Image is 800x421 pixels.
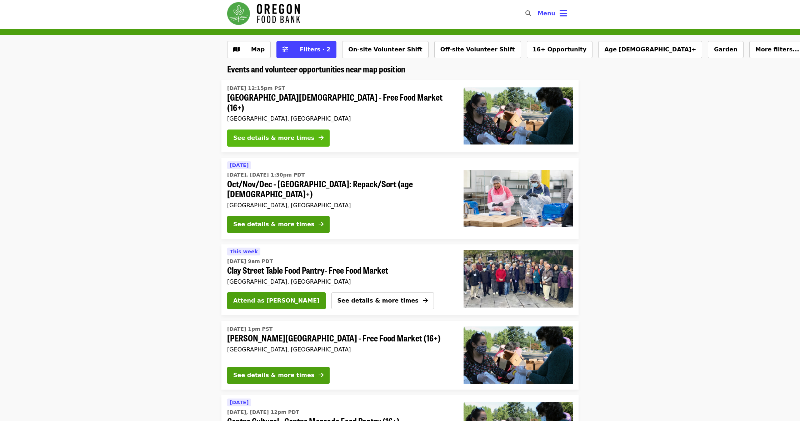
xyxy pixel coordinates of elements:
time: [DATE] 1pm PST [227,325,272,333]
div: See details & more times [233,371,314,380]
img: Clay Street Table Food Pantry- Free Food Market organized by Oregon Food Bank [464,250,573,307]
button: Off-site Volunteer Shift [434,41,521,58]
span: Attend as [PERSON_NAME] [233,296,320,305]
i: arrow-right icon [319,135,324,141]
span: This week [230,249,258,254]
input: Search [535,5,541,22]
time: [DATE] 12:15pm PST [227,85,285,92]
i: sliders-h icon [282,46,288,53]
time: [DATE], [DATE] 1:30pm PDT [227,171,305,179]
span: See details & more times [337,297,419,304]
img: Sitton Elementary - Free Food Market (16+) organized by Oregon Food Bank [464,326,573,384]
div: [GEOGRAPHIC_DATA], [GEOGRAPHIC_DATA] [227,278,446,285]
a: See details for "Oct/Nov/Dec - Beaverton: Repack/Sort (age 10+)" [221,158,579,239]
i: search icon [525,10,531,17]
img: Oct/Nov/Dec - Beaverton: Repack/Sort (age 10+) organized by Oregon Food Bank [464,170,573,227]
div: [GEOGRAPHIC_DATA], [GEOGRAPHIC_DATA] [227,115,452,122]
button: Show map view [227,41,271,58]
span: Map [251,46,265,53]
span: Clay Street Table Food Pantry- Free Food Market [227,265,446,275]
button: See details & more times [227,130,330,147]
button: Garden [708,41,744,58]
a: See details for "Beaverton First United Methodist Church - Free Food Market (16+)" [221,80,579,152]
span: [DATE] [230,400,249,405]
img: Beaverton First United Methodist Church - Free Food Market (16+) organized by Oregon Food Bank [464,87,573,144]
img: Oregon Food Bank - Home [227,2,300,25]
span: More filters... [755,46,799,53]
span: [PERSON_NAME][GEOGRAPHIC_DATA] - Free Food Market (16+) [227,333,452,343]
i: map icon [233,46,240,53]
button: Attend as [PERSON_NAME] [227,292,326,309]
button: On-site Volunteer Shift [342,41,428,58]
i: arrow-right icon [319,372,324,379]
span: [DATE] [230,162,249,168]
button: Toggle account menu [532,5,573,22]
button: Age [DEMOGRAPHIC_DATA]+ [598,41,702,58]
span: Events and volunteer opportunities near map position [227,62,405,75]
i: arrow-right icon [319,221,324,228]
a: See details for "Clay Street Table Food Pantry- Free Food Market" [227,247,446,286]
a: See details for "Sitton Elementary - Free Food Market (16+)" [221,321,579,389]
button: See details & more times [227,367,330,384]
div: [GEOGRAPHIC_DATA], [GEOGRAPHIC_DATA] [227,202,452,209]
i: arrow-right icon [423,297,428,304]
div: [GEOGRAPHIC_DATA], [GEOGRAPHIC_DATA] [227,346,452,353]
a: Clay Street Table Food Pantry- Free Food Market [458,244,579,315]
time: [DATE] 9am PDT [227,258,273,265]
div: See details & more times [233,134,314,142]
span: Menu [537,10,555,17]
span: Oct/Nov/Dec - [GEOGRAPHIC_DATA]: Repack/Sort (age [DEMOGRAPHIC_DATA]+) [227,179,452,199]
span: Filters · 2 [300,46,330,53]
div: See details & more times [233,220,314,229]
button: 16+ Opportunity [527,41,593,58]
button: See details & more times [331,292,434,309]
i: bars icon [560,8,567,19]
span: [GEOGRAPHIC_DATA][DEMOGRAPHIC_DATA] - Free Food Market (16+) [227,92,452,113]
button: Filters (2 selected) [276,41,336,58]
time: [DATE], [DATE] 12pm PDT [227,409,299,416]
button: See details & more times [227,216,330,233]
